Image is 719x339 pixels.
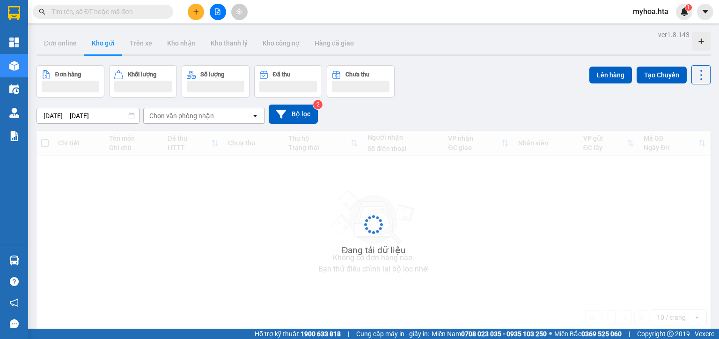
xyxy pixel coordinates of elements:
span: file-add [214,8,221,15]
img: icon-new-feature [680,8,689,16]
button: Chưa thu [327,65,395,98]
div: Đã thu [273,71,290,78]
div: Số lượng [200,71,224,78]
div: ver 1.8.143 [658,30,690,40]
img: warehouse-icon [9,108,19,118]
div: Đang tải dữ liệu [342,243,406,257]
strong: 1900 633 818 [301,330,341,338]
button: plus [188,4,204,20]
span: Miền Bắc [554,329,622,339]
span: ⚪️ [549,332,552,336]
img: solution-icon [9,131,19,141]
button: Trên xe [122,32,160,54]
span: copyright [667,331,674,337]
span: Hỗ trợ kỹ thuật: [255,329,341,339]
button: Hàng đã giao [307,32,361,54]
span: Cung cấp máy in - giấy in: [356,329,429,339]
button: Kho gửi [84,32,122,54]
span: search [39,8,45,15]
span: message [10,319,19,328]
span: | [348,329,349,339]
button: Kho công nợ [255,32,307,54]
span: Miền Nam [432,329,547,339]
img: warehouse-icon [9,256,19,265]
div: Chưa thu [345,71,369,78]
button: Đơn hàng [37,65,104,98]
span: 1 [687,4,690,11]
img: warehouse-icon [9,84,19,94]
span: myhoa.hta [625,6,676,17]
button: Số lượng [182,65,249,98]
button: Kho thanh lý [203,32,255,54]
span: aim [236,8,242,15]
img: dashboard-icon [9,38,19,47]
div: Chọn văn phòng nhận [149,111,214,121]
span: caret-down [701,8,710,16]
button: Đã thu [254,65,322,98]
input: Tìm tên, số ĐT hoặc mã đơn [51,7,162,17]
div: Tạo kho hàng mới [692,32,711,51]
span: notification [10,298,19,307]
img: warehouse-icon [9,61,19,71]
span: question-circle [10,277,19,286]
button: file-add [210,4,226,20]
span: plus [193,8,199,15]
button: Tạo Chuyến [637,67,687,83]
sup: 2 [313,100,323,109]
button: Lên hàng [589,67,632,83]
img: logo-vxr [8,6,20,20]
span: | [629,329,630,339]
button: aim [231,4,248,20]
strong: 0708 023 035 - 0935 103 250 [461,330,547,338]
button: Khối lượng [109,65,177,98]
input: Select a date range. [37,108,139,123]
button: Đơn online [37,32,84,54]
sup: 1 [685,4,692,11]
button: Bộ lọc [269,105,318,124]
strong: 0369 525 060 [581,330,622,338]
button: Kho nhận [160,32,203,54]
button: caret-down [697,4,713,20]
div: Khối lượng [128,71,156,78]
div: Đơn hàng [55,71,81,78]
svg: open [251,112,259,120]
